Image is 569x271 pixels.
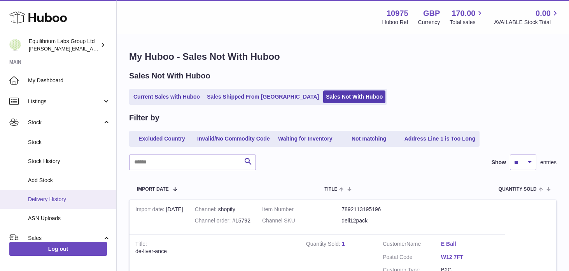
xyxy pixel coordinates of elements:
[131,132,193,145] a: Excluded Country
[195,206,250,213] div: shopify
[341,206,421,213] dd: 7892113195196
[28,77,110,84] span: My Dashboard
[137,187,169,192] span: Import date
[262,206,341,213] dt: Item Number
[338,132,400,145] a: Not matching
[129,71,210,81] h2: Sales Not With Huboo
[9,39,21,51] img: h.woodrow@theliverclinic.com
[540,159,557,166] span: entries
[129,50,557,63] h1: My Huboo - Sales Not With Huboo
[274,132,336,145] a: Waiting for Inventory
[306,241,342,249] strong: Quantity Sold
[341,217,421,224] dd: deli12pack
[423,8,440,19] strong: GBP
[135,248,294,255] div: de-liver-ance
[418,19,440,26] div: Currency
[383,240,441,250] dt: Name
[195,217,250,224] div: #15792
[29,45,156,52] span: [PERSON_NAME][EMAIL_ADDRESS][DOMAIN_NAME]
[387,8,408,19] strong: 10975
[441,240,499,248] a: E Ball
[28,215,110,222] span: ASN Uploads
[402,132,478,145] a: Address Line 1 is Too Long
[383,254,441,263] dt: Postal Code
[28,158,110,165] span: Stock History
[28,119,102,126] span: Stock
[131,90,203,103] a: Current Sales with Huboo
[494,19,560,26] span: AVAILABLE Stock Total
[28,139,110,146] span: Stock
[28,98,102,105] span: Listings
[29,38,99,52] div: Equilibrium Labs Group Ltd
[441,254,499,261] a: W12 7FT
[536,8,551,19] span: 0.00
[383,241,406,247] span: Customer
[324,187,337,192] span: Title
[28,235,102,242] span: Sales
[492,159,506,166] label: Show
[499,187,537,192] span: Quantity Sold
[129,113,159,123] h2: Filter by
[135,206,166,214] strong: Import date
[195,206,218,214] strong: Channel
[323,90,385,103] a: Sales Not With Huboo
[450,8,484,26] a: 170.00 Total sales
[452,8,475,19] span: 170.00
[28,177,110,184] span: Add Stock
[130,200,189,234] td: [DATE]
[204,90,322,103] a: Sales Shipped From [GEOGRAPHIC_DATA]
[342,241,345,247] a: 1
[194,132,273,145] a: Invalid/No Commodity Code
[28,196,110,203] span: Delivery History
[382,19,408,26] div: Huboo Ref
[494,8,560,26] a: 0.00 AVAILABLE Stock Total
[262,217,341,224] dt: Channel SKU
[9,242,107,256] a: Log out
[450,19,484,26] span: Total sales
[135,241,147,249] strong: Title
[195,217,233,226] strong: Channel order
